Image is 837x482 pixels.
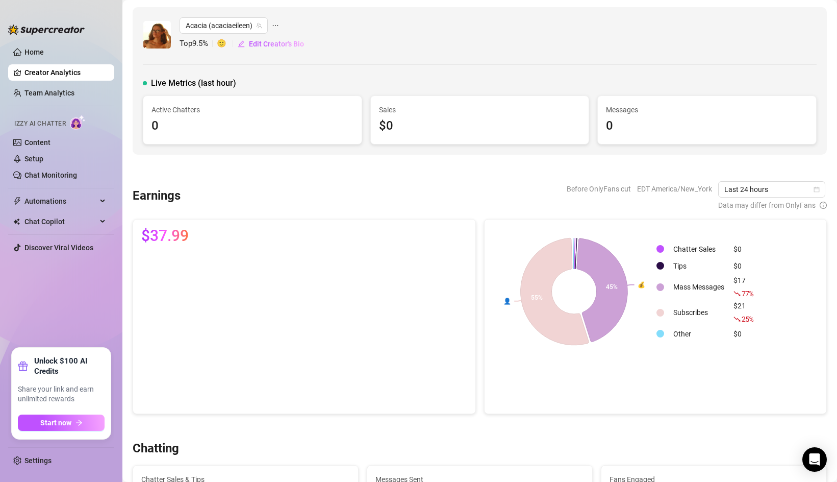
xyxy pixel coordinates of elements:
[669,241,728,257] td: Chatter Sales
[18,415,105,431] button: Start nowarrow-right
[742,314,753,324] span: 25 %
[733,328,753,340] div: $0
[13,218,20,225] img: Chat Copilot
[820,200,827,211] span: info-circle
[237,36,305,52] button: Edit Creator's Bio
[272,17,279,34] span: ellipsis
[70,115,86,130] img: AI Chatter
[75,419,83,426] span: arrow-right
[14,119,66,129] span: Izzy AI Chatter
[133,188,181,204] h3: Earnings
[24,64,106,81] a: Creator Analytics
[669,326,728,342] td: Other
[24,48,44,56] a: Home
[24,213,97,230] span: Chat Copilot
[733,300,753,325] div: $21
[718,200,816,211] span: Data may differ from OnlyFans
[814,186,820,192] span: calendar
[379,116,581,136] div: $0
[503,297,511,305] text: 👤
[669,300,728,325] td: Subscribes
[637,181,712,197] span: EDT America/New_York
[151,104,353,115] span: Active Chatters
[606,104,808,115] span: Messages
[13,197,21,205] span: thunderbolt
[24,244,93,252] a: Discover Viral Videos
[18,361,28,371] span: gift
[742,288,753,298] span: 77 %
[733,260,753,272] div: $0
[24,155,43,163] a: Setup
[24,193,97,209] span: Automations
[143,21,171,49] img: Acacia
[186,18,262,33] span: Acacia (acaciaeileen)
[18,384,105,404] span: Share your link and earn unlimited rewards
[606,116,808,136] div: 0
[379,104,581,115] span: Sales
[733,275,753,299] div: $17
[669,275,728,299] td: Mass Messages
[34,356,105,376] strong: Unlock $100 AI Credits
[567,181,631,197] span: Before OnlyFans cut
[24,456,52,465] a: Settings
[180,38,217,50] span: Top 9.5 %
[24,89,74,97] a: Team Analytics
[733,316,741,323] span: fall
[637,281,645,288] text: 💰
[733,290,741,297] span: fall
[724,182,819,197] span: Last 24 hours
[802,447,827,472] div: Open Intercom Messenger
[141,228,189,244] span: $37.99
[733,244,753,255] div: $0
[8,25,85,35] img: logo-BBDzfeDw.svg
[249,40,304,48] span: Edit Creator's Bio
[40,419,71,427] span: Start now
[238,40,245,47] span: edit
[256,22,262,29] span: team
[133,441,179,457] h3: Chatting
[24,138,50,147] a: Content
[217,38,237,50] span: 🙂
[151,77,236,89] span: Live Metrics (last hour)
[24,171,77,179] a: Chat Monitoring
[669,258,728,274] td: Tips
[151,116,353,136] div: 0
